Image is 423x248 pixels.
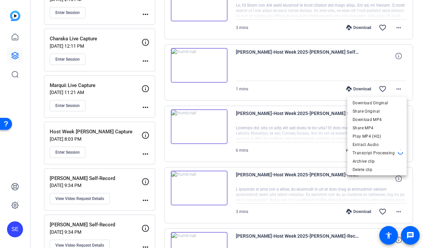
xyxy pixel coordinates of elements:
[353,99,401,107] span: Download Original
[353,124,401,132] span: Share MP4
[353,132,401,140] span: Play MP4 (HQ)
[353,157,401,165] span: Archive clip
[353,107,401,115] span: Share Original
[353,116,401,124] span: Download MP4
[353,141,401,149] span: Extract Audio
[353,149,396,157] span: Transcript Processing
[353,166,401,174] span: Delete clip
